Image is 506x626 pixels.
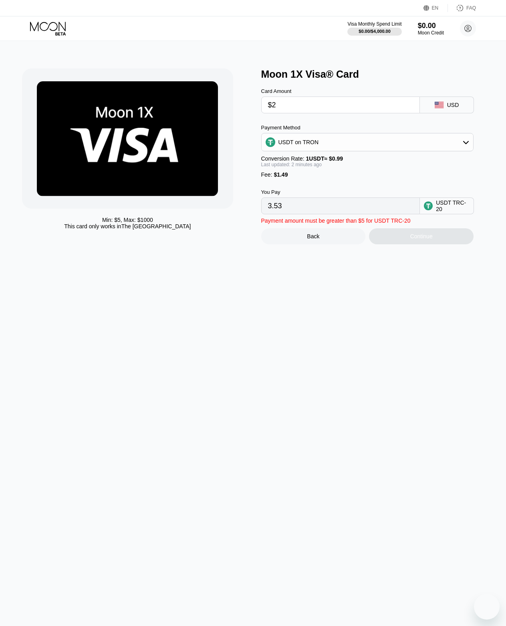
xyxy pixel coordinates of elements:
div: USDT on TRON [278,139,319,145]
div: You Pay [261,189,420,195]
span: 1 USDT ≈ $0.99 [306,155,343,162]
span: $1.49 [274,171,288,178]
div: Visa Monthly Spend Limit [347,21,401,27]
div: Moon 1X Visa® Card [261,68,492,80]
div: Fee : [261,171,474,178]
div: Min: $ 5 , Max: $ 1000 [102,217,153,223]
div: FAQ [466,5,476,11]
div: FAQ [448,4,476,12]
div: EN [423,4,448,12]
div: This card only works in The [GEOGRAPHIC_DATA] [64,223,191,229]
div: Payment Method [261,125,474,131]
div: USDT on TRON [262,134,474,150]
div: Back [261,228,366,244]
div: $0.00Moon Credit [418,22,444,36]
div: USDT TRC-20 [436,199,470,212]
div: Conversion Rate: [261,155,474,162]
input: $0.00 [268,97,413,113]
div: Visa Monthly Spend Limit$0.00/$4,000.00 [347,21,401,36]
div: Card Amount [261,88,420,94]
div: $0.00 [418,22,444,30]
div: Last updated: 2 minutes ago [261,162,474,167]
iframe: Button to launch messaging window [474,594,500,620]
div: Back [307,233,319,240]
div: $0.00 / $4,000.00 [359,29,391,34]
div: Payment amount must be greater than $5 for USDT TRC-20 [261,217,411,224]
div: Moon Credit [418,30,444,36]
div: USD [447,102,459,108]
div: EN [432,5,439,11]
